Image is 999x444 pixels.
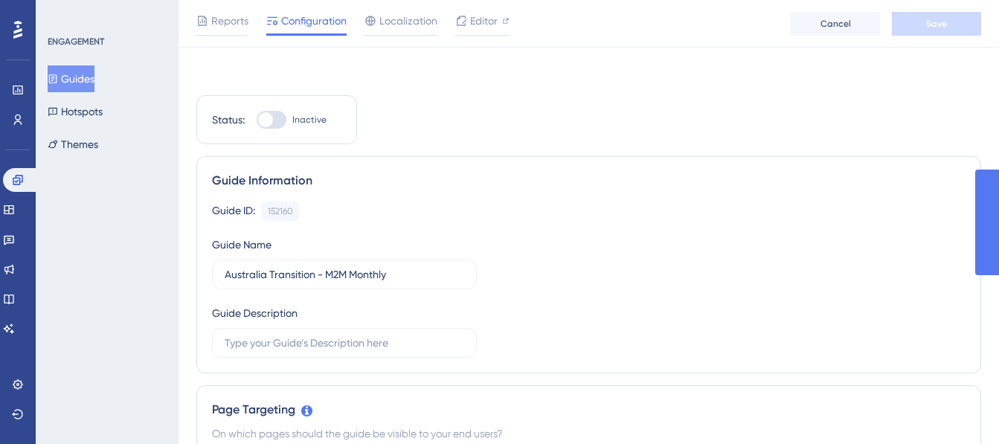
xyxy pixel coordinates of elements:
[281,12,347,30] span: Configuration
[379,12,437,30] span: Localization
[48,131,98,158] button: Themes
[470,12,498,30] span: Editor
[292,114,327,126] span: Inactive
[212,172,966,190] div: Guide Information
[212,425,966,443] div: On which pages should the guide be visible to your end users?
[892,12,981,36] button: Save
[937,385,981,430] iframe: UserGuiding AI Assistant Launcher
[48,36,104,48] div: ENGAGEMENT
[225,335,464,351] input: Type your Guide’s Description here
[211,12,248,30] span: Reports
[212,401,966,419] div: Page Targeting
[212,304,298,322] div: Guide Description
[212,202,255,221] div: Guide ID:
[212,236,272,254] div: Guide Name
[225,266,464,283] input: Type your Guide’s Name here
[268,205,293,217] div: 152160
[48,65,94,92] button: Guides
[212,111,245,129] div: Status:
[791,12,880,36] button: Cancel
[820,18,851,30] span: Cancel
[48,98,103,125] button: Hotspots
[926,18,947,30] span: Save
